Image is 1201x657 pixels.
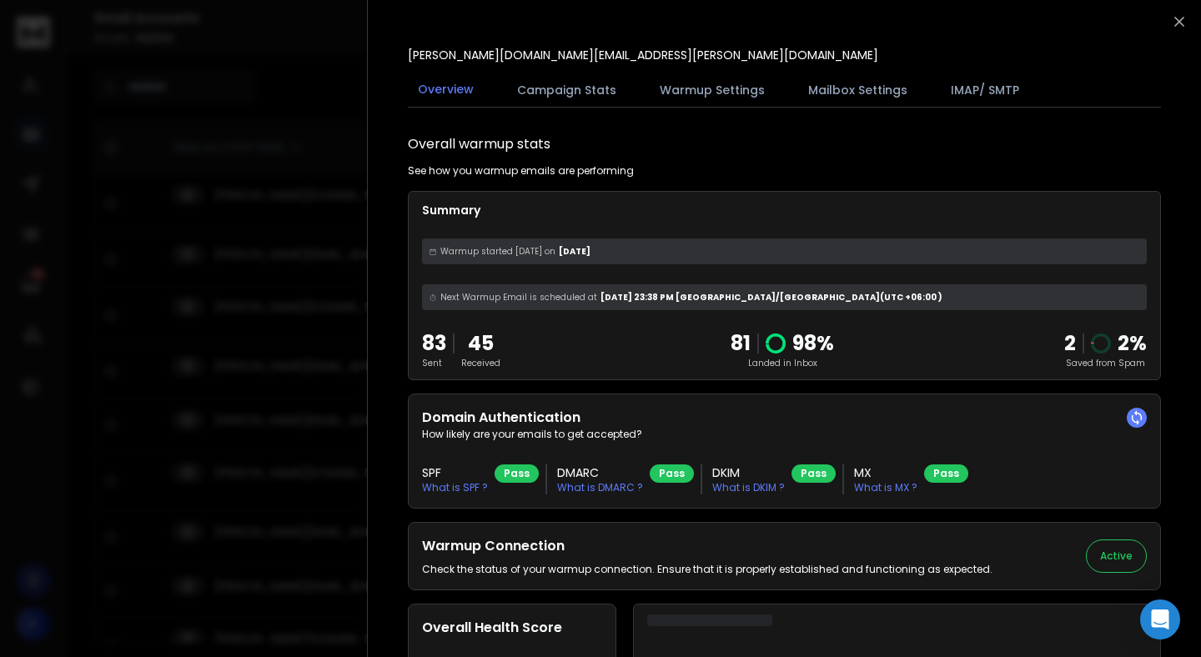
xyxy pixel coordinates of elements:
[422,428,1147,441] p: How likely are your emails to get accepted?
[1064,329,1076,357] strong: 2
[422,284,1147,310] div: [DATE] 23:38 PM [GEOGRAPHIC_DATA]/[GEOGRAPHIC_DATA] (UTC +06:00 )
[408,71,484,109] button: Overview
[507,72,626,108] button: Campaign Stats
[854,481,917,494] p: What is MX ?
[1140,599,1180,639] div: Open Intercom Messenger
[422,357,446,369] p: Sent
[461,330,500,357] p: 45
[1086,539,1147,573] button: Active
[924,464,968,483] div: Pass
[792,330,834,357] p: 98 %
[1064,357,1147,369] p: Saved from Spam
[422,464,488,481] h3: SPF
[408,164,634,178] p: See how you warmup emails are performing
[440,245,555,258] span: Warmup started [DATE] on
[422,330,446,357] p: 83
[422,202,1147,218] p: Summary
[791,464,836,483] div: Pass
[422,563,992,576] p: Check the status of your warmup connection. Ensure that it is properly established and functionin...
[557,481,643,494] p: What is DMARC ?
[422,238,1147,264] div: [DATE]
[712,464,785,481] h3: DKIM
[557,464,643,481] h3: DMARC
[941,72,1029,108] button: IMAP/ SMTP
[650,72,775,108] button: Warmup Settings
[422,536,992,556] h2: Warmup Connection
[408,47,878,63] p: [PERSON_NAME][DOMAIN_NAME][EMAIL_ADDRESS][PERSON_NAME][DOMAIN_NAME]
[422,408,1147,428] h2: Domain Authentication
[731,357,834,369] p: Landed in Inbox
[408,134,550,154] h1: Overall warmup stats
[798,72,917,108] button: Mailbox Settings
[854,464,917,481] h3: MX
[440,291,597,303] span: Next Warmup Email is scheduled at
[422,618,602,638] h2: Overall Health Score
[495,464,539,483] div: Pass
[422,481,488,494] p: What is SPF ?
[461,357,500,369] p: Received
[650,464,694,483] div: Pass
[1118,330,1147,357] p: 2 %
[731,330,751,357] p: 81
[712,481,785,494] p: What is DKIM ?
